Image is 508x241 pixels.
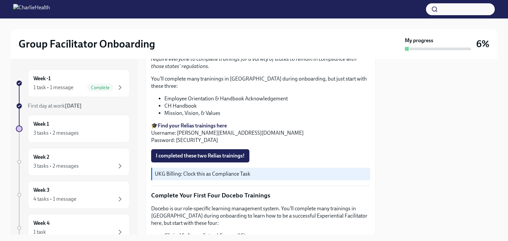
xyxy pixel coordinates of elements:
[476,38,489,50] h3: 6%
[19,37,155,51] h2: Group Facilitator Onboarding
[87,85,113,90] span: Complete
[151,49,368,69] em: We work with clients across the country in various ways, so we require everyone to complete train...
[33,129,79,137] div: 3 tasks • 2 messages
[158,122,227,129] a: Find your Relias trainings here
[164,232,370,239] li: Clinical Software Setup | Groups (IC)
[405,37,433,44] strong: My progress
[33,187,50,194] h6: Week 3
[16,148,130,176] a: Week 23 tasks • 2 messages
[33,162,79,170] div: 3 tasks • 2 messages
[155,170,367,178] p: UKG Billing: Clock this as Compliance Task
[33,120,49,128] h6: Week 1
[164,95,370,102] li: Employee Orientation & Handbook Acknowledgement
[33,220,50,227] h6: Week 4
[16,102,130,110] a: First day at work[DATE]
[16,181,130,209] a: Week 34 tasks • 1 message
[33,154,49,161] h6: Week 2
[33,195,76,203] div: 4 tasks • 1 message
[151,149,249,162] button: I completed these two Relias trainings!
[13,4,50,15] img: CharlieHealth
[151,191,370,200] p: Complete Your First Four Docebo Trainings
[16,115,130,143] a: Week 13 tasks • 2 messages
[151,75,370,90] p: You'll complete many traninings in [GEOGRAPHIC_DATA] during onboarding, but just start with these...
[33,228,46,236] div: 1 task
[16,69,130,97] a: Week -11 task • 1 messageComplete
[33,75,51,82] h6: Week -1
[164,110,370,117] li: Mission, Vision, & Values
[151,48,370,70] p: Relias is our compliance platform.
[164,102,370,110] li: CH Handbook
[28,103,82,109] span: First day at work
[65,103,82,109] strong: [DATE]
[151,122,370,144] p: 🎓 Username: [PERSON_NAME][EMAIL_ADDRESS][DOMAIN_NAME] Password: [SECURITY_DATA]
[151,205,370,227] p: Docebo is our role-specific learning management system. You'll complete many trainings in [GEOGRA...
[33,84,73,91] div: 1 task • 1 message
[156,153,245,159] span: I completed these two Relias trainings!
